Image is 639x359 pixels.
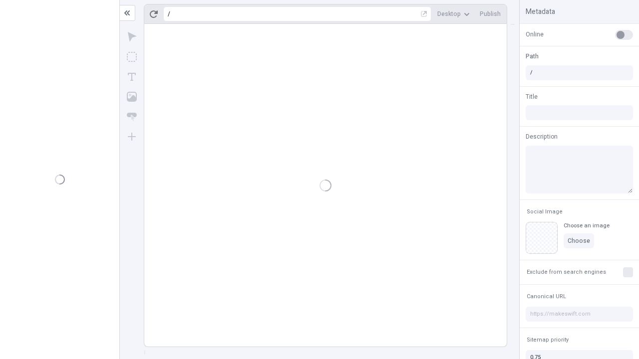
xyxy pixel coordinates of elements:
[527,336,569,344] span: Sitemap priority
[527,293,566,300] span: Canonical URL
[526,92,538,101] span: Title
[168,10,170,18] div: /
[527,268,606,276] span: Exclude from search engines
[526,30,544,39] span: Online
[526,52,539,61] span: Path
[123,48,141,66] button: Box
[564,222,610,229] div: Choose an image
[525,266,608,278] button: Exclude from search engines
[525,334,571,346] button: Sitemap priority
[123,88,141,106] button: Image
[480,10,501,18] span: Publish
[526,307,633,322] input: https://makeswift.com
[568,237,590,245] span: Choose
[437,10,461,18] span: Desktop
[433,6,474,21] button: Desktop
[525,206,565,218] button: Social Image
[123,108,141,126] button: Button
[476,6,505,21] button: Publish
[564,233,594,248] button: Choose
[527,208,563,215] span: Social Image
[525,291,568,303] button: Canonical URL
[526,132,558,141] span: Description
[123,68,141,86] button: Text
